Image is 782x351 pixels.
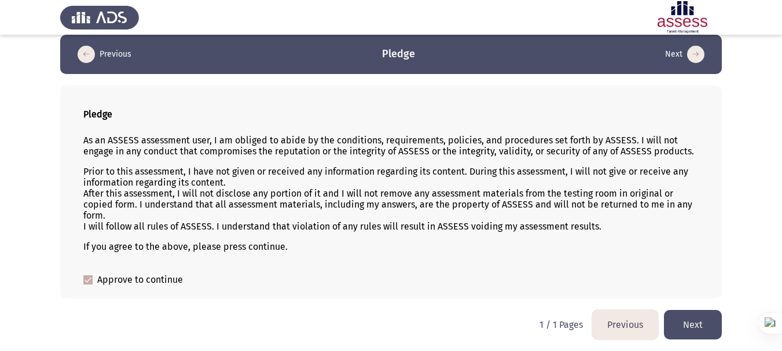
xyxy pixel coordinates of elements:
p: If you agree to the above, please press continue. [83,241,699,252]
button: load previous page [592,310,658,339]
p: Prior to this assessment, I have not given or received any information regarding its content. Dur... [83,166,699,232]
h3: Pledge [382,47,415,61]
b: Pledge [83,109,112,120]
button: load next page [664,310,722,339]
img: Assessment logo of ASSESS English Language Assessment (3 Module) (Ba - IB) [643,1,722,34]
img: Assess Talent Management logo [60,1,139,34]
p: As an ASSESS assessment user, I am obliged to abide by the conditions, requirements, policies, an... [83,135,699,157]
p: 1 / 1 Pages [539,319,583,330]
span: Approve to continue [97,273,183,287]
button: load next page [662,45,708,64]
button: load previous page [74,45,135,64]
